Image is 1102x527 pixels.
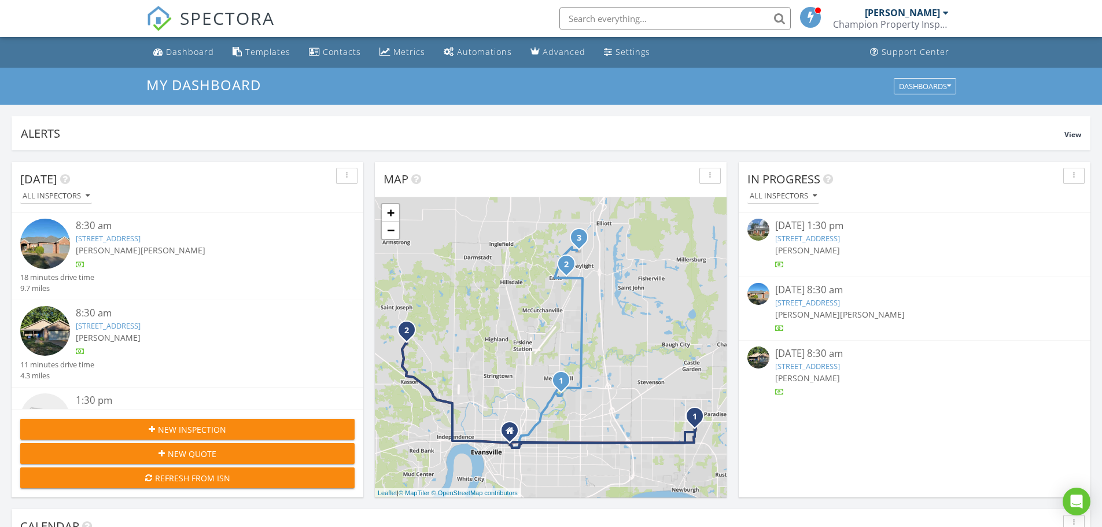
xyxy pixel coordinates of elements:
div: 1:30 pm [76,393,327,408]
a: Contacts [304,42,366,63]
a: [STREET_ADDRESS] [76,320,141,331]
button: All Inspectors [747,189,819,204]
span: [PERSON_NAME] [775,245,840,256]
img: 9323534%2Fcover_photos%2FGEaDYYBYGmaBPco44ftl%2Fsmall.9323534-1756387739689 [747,347,769,368]
div: Alerts [21,126,1064,141]
div: 4.3 miles [20,370,94,381]
div: 8:30 am [76,219,327,233]
div: 13812 Red Maple Ln, Evansville, IN 47725 [579,237,586,244]
a: Templates [228,42,295,63]
div: 3355 Eastbrooke Ct, Newburgh, IN 47630 [695,416,702,423]
img: 9348232%2Fcover_photos%2F6HL6ndTPg7f3bLkzmfXg%2Fsmall.jpg [20,219,70,268]
a: Automations (Basic) [439,42,517,63]
span: [PERSON_NAME] [141,245,205,256]
img: 9308767%2Fcover_photos%2FOZhTLprQ1GqJUT71Pgbv%2Fsmall.9308767-1756318939811 [747,219,769,241]
span: In Progress [747,171,820,187]
div: Metrics [393,46,425,57]
div: Champion Property Inspection LLC [833,19,949,30]
img: The Best Home Inspection Software - Spectora [146,6,172,31]
div: [PERSON_NAME] [865,7,940,19]
input: Search everything... [559,7,791,30]
div: Advanced [543,46,585,57]
div: 8:30 am [76,306,327,320]
div: Contacts [323,46,361,57]
div: Dashboards [899,82,951,90]
div: Dashboard [166,46,214,57]
a: 1:30 pm [STREET_ADDRESS] [PERSON_NAME] 15 minutes drive time 7.6 miles [20,393,355,469]
div: [DATE] 8:30 am [775,347,1054,361]
div: Support Center [882,46,949,57]
div: Automations [457,46,512,57]
a: Advanced [526,42,590,63]
a: [STREET_ADDRESS] [775,361,840,371]
span: [PERSON_NAME] [775,309,840,320]
a: [DATE] 1:30 pm [STREET_ADDRESS] [PERSON_NAME] [747,219,1082,270]
div: 11918 Wayland Ct, Evansville, IN 47725 [566,264,573,271]
a: 8:30 am [STREET_ADDRESS] [PERSON_NAME] 11 minutes drive time 4.3 miles [20,306,355,381]
a: © OpenStreetMap contributors [432,489,518,496]
a: Leaflet [378,489,397,496]
span: View [1064,130,1081,139]
button: New Inspection [20,419,355,440]
i: 2 [404,327,409,335]
div: 3408 Fox Ct, Evansville, IN 47711 [561,380,568,387]
div: [DATE] 1:30 pm [775,219,1054,233]
i: 2 [564,261,569,269]
div: 815 John St. Suite 110, Evasnville IN 47713 [510,430,517,437]
span: New Quote [168,448,216,460]
span: [PERSON_NAME] [775,373,840,384]
button: Dashboards [894,78,956,94]
a: [STREET_ADDRESS] [775,233,840,244]
span: SPECTORA [180,6,275,30]
span: [PERSON_NAME] [840,309,905,320]
span: [PERSON_NAME] [76,245,141,256]
a: [STREET_ADDRESS] [76,408,141,418]
span: [PERSON_NAME] [76,332,141,343]
a: Metrics [375,42,430,63]
i: 1 [559,377,563,385]
a: 8:30 am [STREET_ADDRESS] [PERSON_NAME][PERSON_NAME] 18 minutes drive time 9.7 miles [20,219,355,294]
img: 9348232%2Fcover_photos%2F6HL6ndTPg7f3bLkzmfXg%2Fsmall.jpg [747,283,769,305]
a: [DATE] 8:30 am [STREET_ADDRESS] [PERSON_NAME] [747,347,1082,398]
div: Open Intercom Messenger [1063,488,1090,515]
div: 18 minutes drive time [20,272,94,283]
div: [DATE] 8:30 am [775,283,1054,297]
a: SPECTORA [146,16,275,40]
div: 9.7 miles [20,283,94,294]
div: 11 minutes drive time [20,359,94,370]
a: Zoom in [382,204,399,222]
img: 9323534%2Fcover_photos%2FGEaDYYBYGmaBPco44ftl%2Fsmall.9323534-1756387739689 [20,306,70,356]
a: [STREET_ADDRESS] [76,233,141,244]
div: Settings [616,46,650,57]
div: 5344 Chastain Dr, Evansville, IN 47720 [407,330,414,337]
i: 1 [692,413,697,421]
div: Templates [245,46,290,57]
span: My Dashboard [146,75,261,94]
button: New Quote [20,443,355,464]
span: [DATE] [20,171,57,187]
a: © MapTiler [399,489,430,496]
a: Support Center [865,42,954,63]
a: [DATE] 8:30 am [STREET_ADDRESS] [PERSON_NAME][PERSON_NAME] [747,283,1082,334]
div: All Inspectors [23,192,90,200]
a: [STREET_ADDRESS] [775,297,840,308]
button: All Inspectors [20,189,92,204]
span: New Inspection [158,423,226,436]
span: Map [384,171,408,187]
a: Zoom out [382,222,399,239]
a: Settings [599,42,655,63]
i: 3 [577,234,581,242]
img: house-placeholder-square-ca63347ab8c70e15b013bc22427d3df0f7f082c62ce06d78aee8ec4e70df452f.jpg [20,393,70,443]
div: | [375,488,521,498]
div: All Inspectors [750,192,817,200]
div: Refresh from ISN [30,472,345,484]
button: Refresh from ISN [20,467,355,488]
a: Dashboard [149,42,219,63]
